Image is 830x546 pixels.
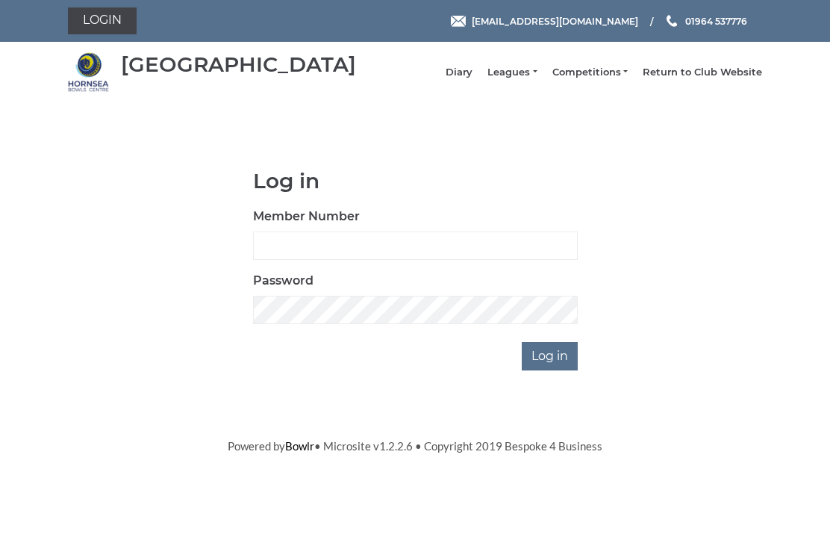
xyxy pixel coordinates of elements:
input: Log in [522,342,578,370]
img: Phone us [667,15,677,27]
a: Leagues [487,66,537,79]
h1: Log in [253,170,578,193]
a: Phone us 01964 537776 [664,14,747,28]
span: Powered by • Microsite v1.2.2.6 • Copyright 2019 Bespoke 4 Business [228,439,602,453]
span: [EMAIL_ADDRESS][DOMAIN_NAME] [472,15,638,26]
div: [GEOGRAPHIC_DATA] [121,53,356,76]
a: Diary [446,66,472,79]
a: Bowlr [285,439,314,453]
a: Competitions [552,66,628,79]
a: Email [EMAIL_ADDRESS][DOMAIN_NAME] [451,14,638,28]
img: Hornsea Bowls Centre [68,52,109,93]
img: Email [451,16,466,27]
span: 01964 537776 [685,15,747,26]
a: Login [68,7,137,34]
label: Member Number [253,208,360,226]
label: Password [253,272,313,290]
a: Return to Club Website [643,66,762,79]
